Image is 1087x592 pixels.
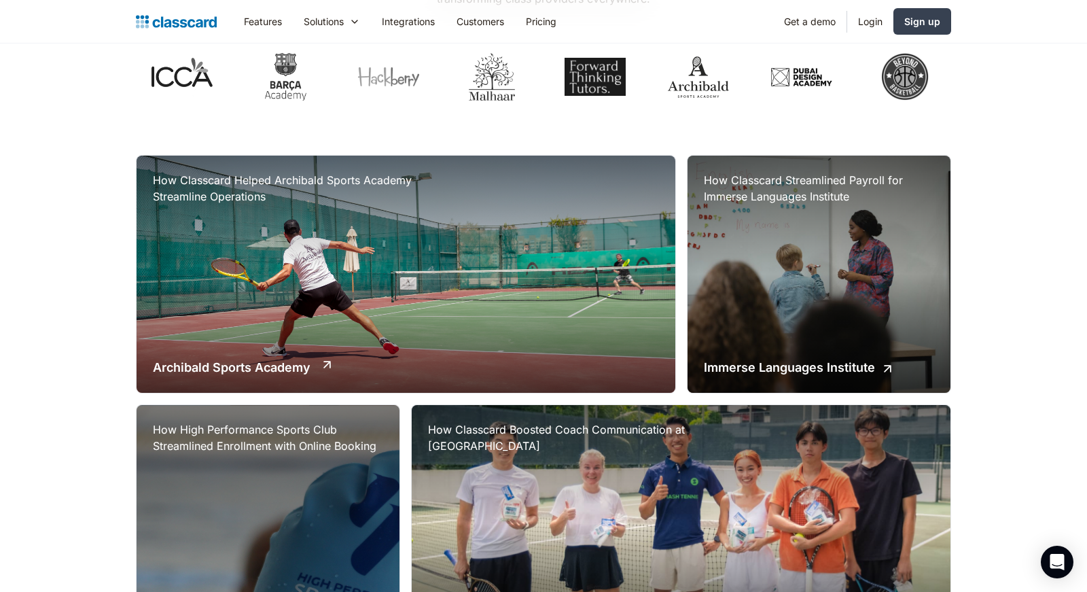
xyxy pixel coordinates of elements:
[847,6,893,37] a: Login
[428,421,700,454] h3: How Classcard Boosted Coach Communication at [GEOGRAPHIC_DATA]
[233,6,293,37] a: Features
[137,156,675,392] a: How Classcard Helped Archibald Sports Academy Streamline OperationsArchibald Sports Academy
[704,358,875,377] h2: Immerse Languages Institute
[153,421,383,454] h3: How High Performance Sports Club Streamlined Enrollment with Online Booking
[371,6,446,37] a: Integrations
[688,156,950,392] a: How Classcard Streamlined Payroll for Immerse Languages InstituteImmerse Languages Institute
[773,6,847,37] a: Get a demo
[704,172,934,205] h3: How Classcard Streamlined Payroll for Immerse Languages Institute
[153,172,425,205] h3: How Classcard Helped Archibald Sports Academy Streamline Operations
[515,6,567,37] a: Pricing
[153,358,310,377] h2: Archibald Sports Academy
[1041,546,1073,578] div: Open Intercom Messenger
[446,6,515,37] a: Customers
[893,8,951,35] a: Sign up
[304,14,344,29] div: Solutions
[293,6,371,37] div: Solutions
[904,14,940,29] div: Sign up
[136,12,217,31] a: home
